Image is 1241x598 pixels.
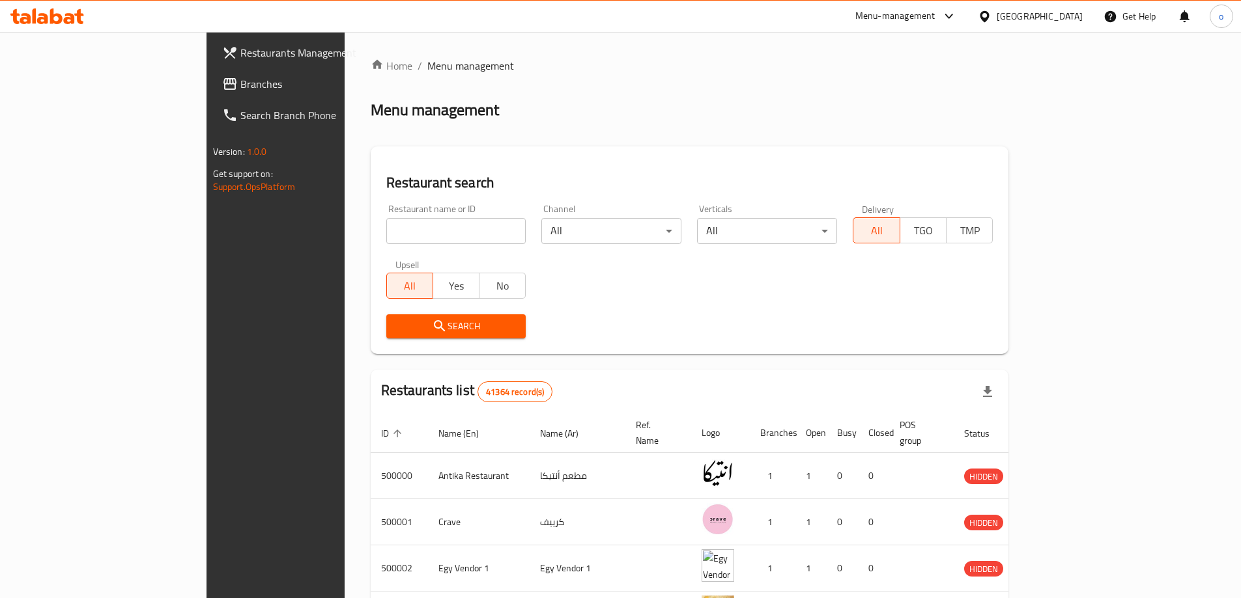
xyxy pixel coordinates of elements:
span: Status [964,426,1006,441]
div: All [541,218,681,244]
div: Menu-management [855,8,935,24]
td: 1 [795,453,827,499]
td: Antika Restaurant [428,453,530,499]
img: Egy Vendor 1 [702,549,734,582]
img: Antika Restaurant [702,457,734,489]
td: 1 [795,499,827,545]
span: All [859,221,894,240]
span: 41364 record(s) [478,386,552,398]
td: Egy Vendor 1 [428,545,530,591]
td: 0 [827,545,858,591]
a: Support.OpsPlatform [213,178,296,195]
span: All [392,277,428,295]
label: Delivery [862,204,894,213]
h2: Restaurant search [386,173,993,193]
td: Egy Vendor 1 [530,545,625,591]
span: Search [397,318,516,334]
span: Name (Ar) [540,426,595,441]
button: No [479,273,526,299]
span: Search Branch Phone [240,107,403,123]
div: HIDDEN [964,561,1003,577]
span: Ref. Name [636,417,676,448]
img: Crave [702,503,734,536]
button: TGO [900,217,947,243]
button: All [853,217,900,243]
th: Busy [827,413,858,453]
td: 1 [750,499,795,545]
th: Open [795,413,827,453]
th: Logo [691,413,750,453]
span: Yes [438,277,474,295]
td: 0 [858,545,889,591]
span: 1.0.0 [247,143,267,160]
td: 1 [750,545,795,591]
td: مطعم أنتيكا [530,453,625,499]
h2: Menu management [371,100,499,120]
td: 0 [827,499,858,545]
span: Name (En) [438,426,496,441]
span: o [1219,9,1223,23]
th: Branches [750,413,795,453]
td: 1 [750,453,795,499]
span: HIDDEN [964,469,1003,484]
th: Closed [858,413,889,453]
td: 0 [858,499,889,545]
span: TMP [952,221,988,240]
span: TGO [906,221,941,240]
div: Export file [972,376,1003,407]
button: TMP [946,217,993,243]
td: 1 [795,545,827,591]
a: Branches [212,68,414,100]
span: HIDDEN [964,515,1003,530]
span: Restaurants Management [240,45,403,61]
span: ID [381,426,406,441]
div: HIDDEN [964,515,1003,530]
td: 0 [858,453,889,499]
a: Search Branch Phone [212,100,414,131]
div: [GEOGRAPHIC_DATA] [997,9,1083,23]
label: Upsell [395,260,420,269]
h2: Restaurants list [381,381,553,402]
input: Search for restaurant name or ID.. [386,218,526,244]
div: HIDDEN [964,469,1003,484]
button: All [386,273,433,299]
span: Get support on: [213,165,273,182]
span: Version: [213,143,245,160]
td: Crave [428,499,530,545]
span: HIDDEN [964,562,1003,577]
span: No [485,277,521,295]
td: كرييف [530,499,625,545]
span: Menu management [427,58,514,74]
div: All [697,218,837,244]
div: Total records count [478,381,552,402]
span: Branches [240,76,403,92]
button: Search [386,314,526,338]
td: 0 [827,453,858,499]
button: Yes [433,273,479,299]
nav: breadcrumb [371,58,1009,74]
li: / [418,58,422,74]
a: Restaurants Management [212,37,414,68]
span: POS group [900,417,938,448]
